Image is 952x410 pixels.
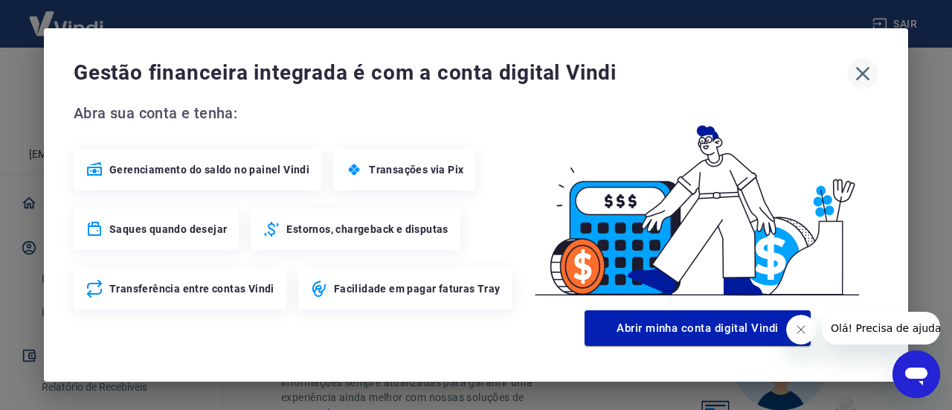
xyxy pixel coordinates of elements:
span: Gestão financeira integrada é com a conta digital Vindi [74,58,847,88]
span: Abra sua conta e tenha: [74,101,517,125]
img: Good Billing [517,101,878,304]
span: Transações via Pix [369,162,463,177]
span: Transferência entre contas Vindi [109,281,274,296]
span: Olá! Precisa de ajuda? [9,10,125,22]
span: Estornos, chargeback e disputas [286,222,448,237]
iframe: Botão para abrir a janela de mensagens [892,350,940,398]
span: Gerenciamento do saldo no painel Vindi [109,162,309,177]
iframe: Fechar mensagem [786,315,816,345]
span: Facilidade em pagar faturas Tray [334,281,501,296]
button: Abrir minha conta digital Vindi [585,310,811,346]
iframe: Mensagem da empresa [822,312,940,345]
span: Saques quando desejar [109,222,227,237]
